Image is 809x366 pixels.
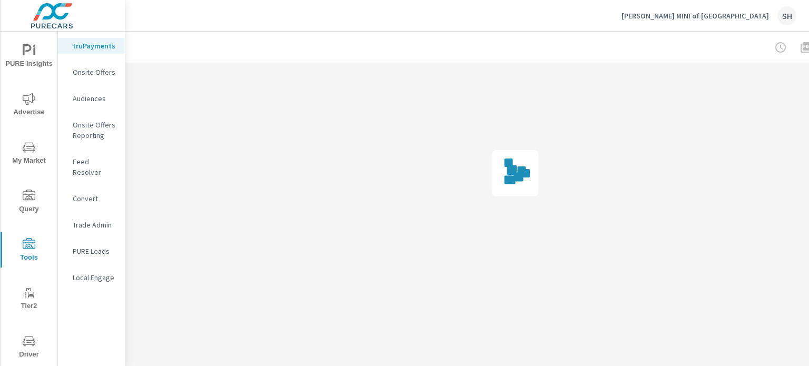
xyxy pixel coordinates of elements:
p: Feed Resolver [73,156,116,177]
p: Convert [73,193,116,204]
div: Feed Resolver [58,154,125,180]
div: PURE Leads [58,243,125,259]
span: Tier2 [4,286,54,312]
span: Driver [4,335,54,361]
div: Convert [58,191,125,206]
div: SH [777,6,796,25]
p: Onsite Offers Reporting [73,120,116,141]
div: Local Engage [58,270,125,285]
span: My Market [4,141,54,167]
span: Query [4,190,54,215]
div: Audiences [58,91,125,106]
span: Tools [4,238,54,264]
span: Advertise [4,93,54,118]
div: truPayments [58,38,125,54]
p: truPayments [73,41,116,51]
p: Trade Admin [73,220,116,230]
p: Local Engage [73,272,116,283]
div: Onsite Offers Reporting [58,117,125,143]
p: Audiences [73,93,116,104]
div: Trade Admin [58,217,125,233]
p: [PERSON_NAME] MINI of [GEOGRAPHIC_DATA] [621,11,769,21]
div: Onsite Offers [58,64,125,80]
p: PURE Leads [73,246,116,256]
span: PURE Insights [4,44,54,70]
p: Onsite Offers [73,67,116,77]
